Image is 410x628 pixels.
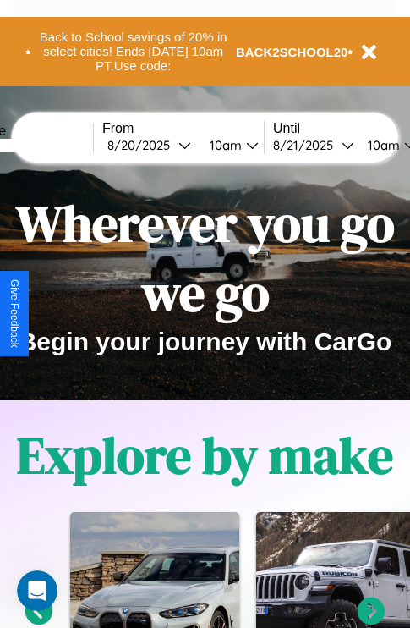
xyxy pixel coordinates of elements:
[359,137,404,153] div: 10am
[17,570,57,611] iframe: Intercom live chat
[102,136,196,154] button: 8/20/2025
[107,137,178,153] div: 8 / 20 / 2025
[236,45,348,59] b: BACK2SCHOOL20
[196,136,264,154] button: 10am
[102,121,264,136] label: From
[8,279,20,348] div: Give Feedback
[17,421,393,490] h1: Explore by make
[273,137,342,153] div: 8 / 21 / 2025
[31,25,236,78] button: Back to School savings of 20% in select cities! Ends [DATE] 10am PT.Use code:
[201,137,246,153] div: 10am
